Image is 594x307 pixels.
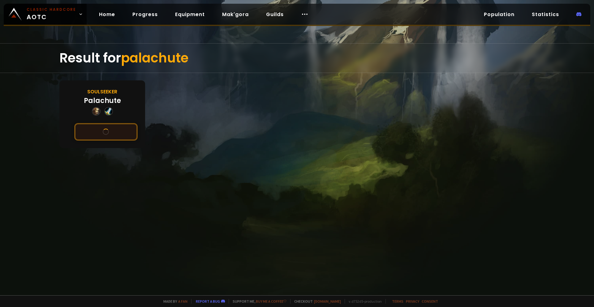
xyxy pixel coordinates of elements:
[4,4,87,25] a: Classic HardcoreAOTC
[127,8,163,21] a: Progress
[59,44,535,73] div: Result for
[392,299,403,304] a: Terms
[527,8,564,21] a: Statistics
[170,8,210,21] a: Equipment
[121,49,188,67] span: palachute
[256,299,286,304] a: Buy me a coffee
[178,299,187,304] a: a fan
[87,88,117,96] div: Soulseeker
[422,299,438,304] a: Consent
[479,8,519,21] a: Population
[94,8,120,21] a: Home
[160,299,187,304] span: Made by
[196,299,220,304] a: Report a bug
[84,96,121,106] div: Palachute
[406,299,419,304] a: Privacy
[261,8,289,21] a: Guilds
[27,7,76,22] span: AOTC
[290,299,341,304] span: Checkout
[27,7,76,12] small: Classic Hardcore
[229,299,286,304] span: Support me,
[314,299,341,304] a: [DOMAIN_NAME]
[345,299,382,304] span: v. d752d5 - production
[74,123,138,141] button: See this character
[217,8,254,21] a: Mak'gora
